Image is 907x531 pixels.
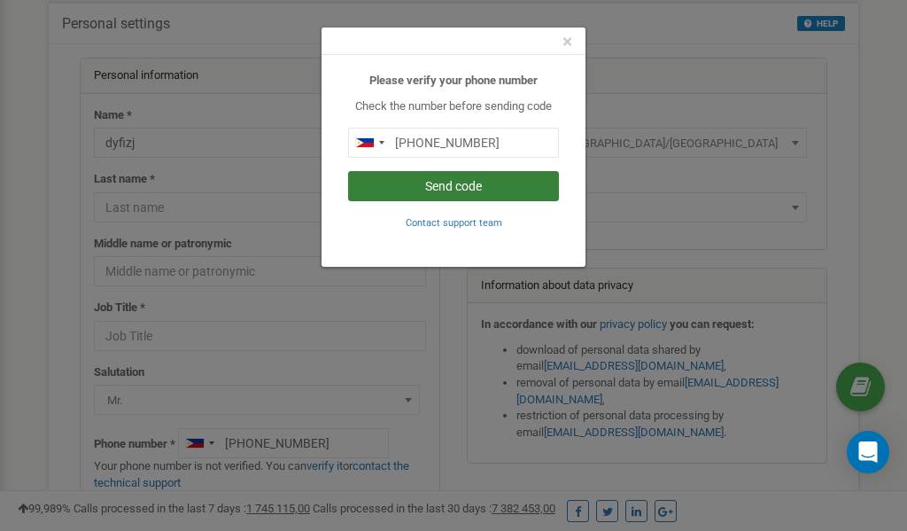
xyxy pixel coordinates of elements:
[406,217,502,229] small: Contact support team
[369,74,538,87] b: Please verify your phone number
[349,129,390,157] div: Telephone country code
[348,98,559,115] p: Check the number before sending code
[348,171,559,201] button: Send code
[562,33,572,51] button: Close
[406,215,502,229] a: Contact support team
[562,31,572,52] span: ×
[348,128,559,158] input: 0905 123 4567
[847,431,889,473] div: Open Intercom Messenger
